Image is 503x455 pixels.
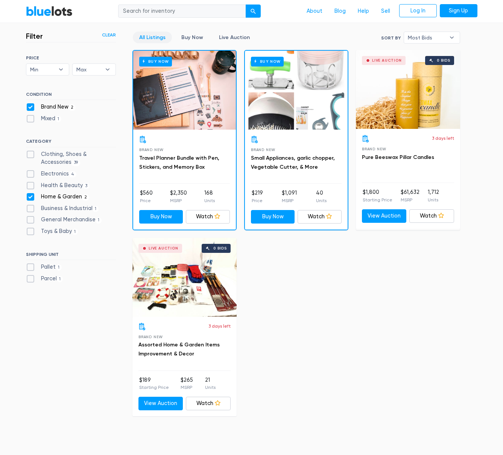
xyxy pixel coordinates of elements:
a: Blog [328,4,352,18]
b: ▾ [100,64,115,75]
a: Live Auction 0 bids [132,238,237,317]
b: ▾ [53,64,69,75]
li: $1,800 [363,188,392,203]
span: Brand New [362,147,386,151]
a: Buy Now [133,51,236,130]
a: Assorted Home & Garden Items Improvement & Decor [138,342,220,357]
span: 1 [93,206,99,212]
span: Brand New [138,335,163,339]
div: Live Auction [372,59,402,62]
p: 3 days left [432,135,454,142]
p: Starting Price [363,197,392,203]
li: $560 [140,189,153,204]
span: 1 [56,265,62,271]
p: MSRP [401,197,419,203]
a: Buy Now [175,32,210,43]
span: Brand New [251,148,275,152]
a: Buy Now [245,51,348,130]
p: Price [252,197,263,204]
span: 1 [57,276,63,282]
li: $61,632 [401,188,419,203]
span: 4 [69,171,77,177]
a: Pure Beeswax Pillar Candles [362,154,434,160]
span: Most Bids [408,32,445,43]
p: MSRP [170,197,187,204]
a: BlueLots [26,6,73,17]
label: Toys & Baby [26,227,78,236]
li: $189 [139,376,169,391]
a: Watch [186,397,231,410]
a: View Auction [138,397,183,410]
a: Live Auction 0 bids [356,50,460,129]
label: Brand New [26,103,76,111]
li: $2,350 [170,189,187,204]
a: Travel Planner Bundle with Pen, Stickers, and Memory Box [139,155,219,170]
li: 1,712 [428,188,439,203]
a: Live Auction [213,32,256,43]
b: ▾ [444,32,460,43]
span: Min [30,64,55,75]
label: Business & Industrial [26,204,99,213]
p: Price [140,197,153,204]
h6: CATEGORY [26,139,116,147]
label: Sort By [381,35,401,41]
li: 40 [316,189,327,204]
span: Max [76,64,101,75]
a: Watch [186,210,230,224]
label: Pallet [26,263,62,271]
li: 168 [204,189,215,204]
p: Units [316,197,327,204]
div: Live Auction [149,246,178,250]
h6: CONDITION [26,92,116,100]
li: $1,091 [282,189,297,204]
a: Log In [399,4,437,18]
p: Units [205,384,216,391]
label: General Merchandise [26,216,102,224]
span: 2 [68,104,76,110]
p: Starting Price [139,384,169,391]
input: Search for inventory [118,5,246,18]
a: Buy Now [251,210,295,224]
h3: Filter [26,32,43,41]
a: Sign Up [440,4,477,18]
a: Watch [409,209,454,223]
span: Brand New [139,148,164,152]
span: 1 [96,218,102,224]
span: 1 [55,116,62,122]
li: 21 [205,376,216,391]
p: 3 days left [208,323,231,330]
p: MSRP [181,384,193,391]
h6: PRICE [26,55,116,60]
label: Health & Beauty [26,181,90,190]
p: Units [428,197,439,203]
span: 39 [71,160,81,166]
h6: SHIPPING UNIT [26,252,116,260]
label: Mixed [26,115,62,123]
a: View Auction [362,209,407,223]
a: Help [352,4,375,18]
h6: Buy Now [139,57,172,66]
span: 1 [72,229,78,235]
a: Watch [298,210,342,224]
a: All Listings [133,32,172,43]
a: Buy Now [139,210,183,224]
div: 0 bids [213,246,227,250]
a: Small Appliances, garlic chopper, Vegetable Cutter, & More [251,155,335,170]
div: 0 bids [437,59,450,62]
span: 2 [82,194,90,200]
a: About [301,4,328,18]
span: 3 [83,183,90,189]
label: Clothing, Shoes & Accessories [26,150,116,166]
label: Parcel [26,275,63,283]
li: $219 [252,189,263,204]
a: Clear [102,32,116,38]
label: Electronics [26,170,77,178]
label: Home & Garden [26,193,90,201]
a: Sell [375,4,396,18]
h6: Buy Now [251,57,284,66]
p: Units [204,197,215,204]
p: MSRP [282,197,297,204]
li: $265 [181,376,193,391]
